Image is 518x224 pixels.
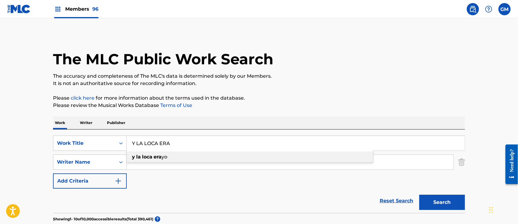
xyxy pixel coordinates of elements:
p: Showing 1 - 10 of 10,000 accessible results (Total 390,461 ) [53,216,153,222]
img: search [469,5,477,13]
span: ? [155,216,160,222]
div: Help [483,3,495,15]
strong: y [132,154,135,160]
img: MLC Logo [7,5,31,13]
iframe: Chat Widget [488,195,518,224]
p: Please for more information about the terms used in the database. [53,94,465,102]
div: User Menu [498,3,511,15]
div: Writer Name [57,158,112,166]
span: yo [161,154,167,160]
strong: la [136,154,141,160]
a: Terms of Use [159,102,192,108]
h1: The MLC Public Work Search [53,50,273,68]
img: Top Rightsholders [54,5,62,13]
button: Search [419,195,465,210]
p: The accuracy and completeness of The MLC's data is determined solely by our Members. [53,73,465,80]
strong: era [154,154,161,160]
form: Search Form [53,136,465,213]
p: Please review the Musical Works Database [53,102,465,109]
p: Writer [78,116,94,129]
span: 96 [92,6,98,12]
a: click here [71,95,94,101]
button: Add Criteria [53,173,127,189]
img: Delete Criterion [458,155,465,170]
a: Public Search [467,3,479,15]
span: Members [65,5,98,12]
div: Work Title [57,140,112,147]
strong: loca [142,154,152,160]
img: 9d2ae6d4665cec9f34b9.svg [115,177,122,185]
img: help [485,5,492,13]
p: Publisher [105,116,127,129]
iframe: Resource Center [501,140,518,189]
a: Reset Search [377,194,416,208]
div: Drag [489,201,493,219]
p: Work [53,116,67,129]
p: It is not an authoritative source for recording information. [53,80,465,87]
